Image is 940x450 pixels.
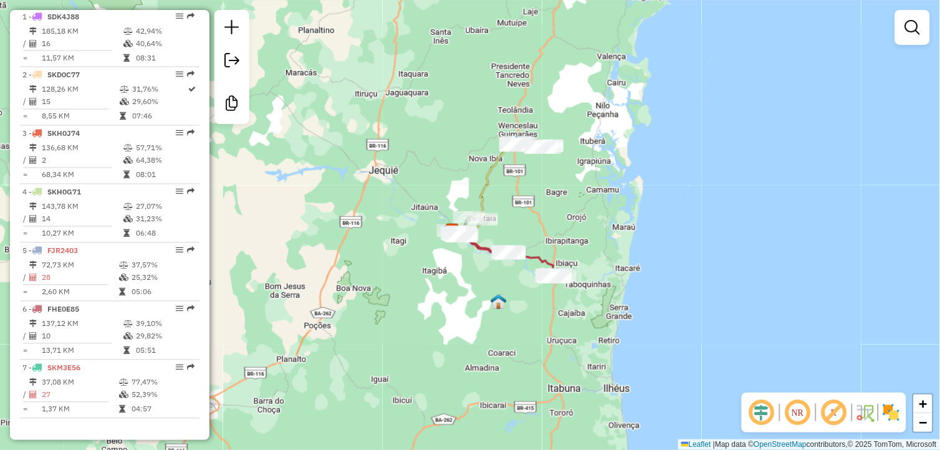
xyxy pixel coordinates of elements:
[119,379,128,386] i: % de utilização do peso
[119,391,128,399] i: % de utilização da cubagem
[22,246,78,256] span: 5 -
[132,110,188,123] td: 07:46
[135,155,194,167] td: 64,38%
[135,37,194,50] td: 40,64%
[491,294,507,310] img: Itapitanga
[41,169,123,181] td: 68,34 KM
[132,84,188,96] td: 31,76%
[29,157,37,165] i: Total de Atividades
[783,398,813,428] span: Ocultar NR
[123,320,133,328] i: % de utilização do peso
[123,157,133,165] i: % de utilização da cubagem
[22,129,80,138] span: 3 -
[131,376,194,389] td: 77,47%
[135,213,194,226] td: 31,23%
[41,142,123,155] td: 136,68 KM
[41,389,118,401] td: 27
[900,15,925,40] a: Exibir filtros
[819,398,849,428] span: Exibir rótulo
[131,403,194,416] td: 04:57
[123,40,133,47] i: % de utilização da cubagem
[41,84,119,96] td: 128,26 KM
[29,86,37,93] i: Distância Total
[120,98,129,106] i: % de utilização da cubagem
[135,330,194,343] td: 29,82%
[47,246,78,256] span: FJR2403
[22,330,29,343] td: /
[119,289,125,296] i: Tempo total em rota
[41,403,118,416] td: 1,37 KM
[29,27,37,35] i: Distância Total
[123,27,133,35] i: % de utilização do peso
[135,345,194,357] td: 05:51
[29,274,37,282] i: Total de Atividades
[41,96,119,108] td: 15
[176,247,183,254] em: Opções
[29,262,37,269] i: Distância Total
[754,440,807,449] a: OpenStreetMap
[22,52,29,64] td: =
[176,364,183,371] em: Opções
[47,305,79,314] span: FHE0E85
[41,110,119,123] td: 8,55 KM
[41,376,118,389] td: 37,08 KM
[123,54,130,62] i: Tempo total em rota
[47,70,80,80] span: SKD0C77
[41,37,123,50] td: 16
[29,333,37,340] i: Total de Atividades
[135,169,194,181] td: 08:01
[123,203,133,211] i: % de utilização do peso
[189,86,196,93] i: Rota otimizada
[678,439,940,450] div: Map data © contributors,© 2025 TomTom, Microsoft
[135,201,194,213] td: 27,07%
[41,286,118,299] td: 2,60 KM
[22,227,29,240] td: =
[29,145,37,152] i: Distância Total
[713,440,715,449] span: |
[22,169,29,181] td: =
[123,171,130,179] i: Tempo total em rota
[41,52,123,64] td: 11,57 KM
[681,440,711,449] a: Leaflet
[22,305,79,314] span: 6 -
[22,345,29,357] td: =
[135,142,194,155] td: 57,71%
[29,391,37,399] i: Total de Atividades
[135,318,194,330] td: 39,10%
[47,129,80,138] span: SKH0J74
[29,216,37,223] i: Total de Atividades
[546,267,562,284] img: Ubaitaba
[120,113,126,120] i: Tempo total em rota
[41,272,118,284] td: 28
[47,363,80,373] span: SKM3E56
[176,130,183,137] em: Opções
[219,48,244,76] a: Exportar sessão
[123,145,133,152] i: % de utilização do peso
[22,272,29,284] td: /
[187,188,194,196] em: Rota exportada
[914,413,933,432] a: Zoom out
[444,223,461,239] img: Litoral IPIAU
[22,286,29,299] td: =
[919,414,928,430] span: −
[41,318,123,330] td: 137,12 KM
[187,71,194,79] em: Rota exportada
[22,403,29,416] td: =
[187,130,194,137] em: Rota exportada
[131,286,194,299] td: 05:06
[132,96,188,108] td: 29,60%
[22,155,29,167] td: /
[22,389,29,401] td: /
[22,12,79,21] span: 1 -
[131,259,194,272] td: 37,57%
[22,363,80,373] span: 7 -
[119,406,125,413] i: Tempo total em rota
[187,364,194,371] em: Rota exportada
[135,25,194,37] td: 42,94%
[855,403,875,423] img: Fluxo de ruas
[131,272,194,284] td: 25,32%
[41,25,123,37] td: 185,18 KM
[881,403,901,423] img: Exibir/Ocultar setores
[22,96,29,108] td: /
[187,12,194,20] em: Rota exportada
